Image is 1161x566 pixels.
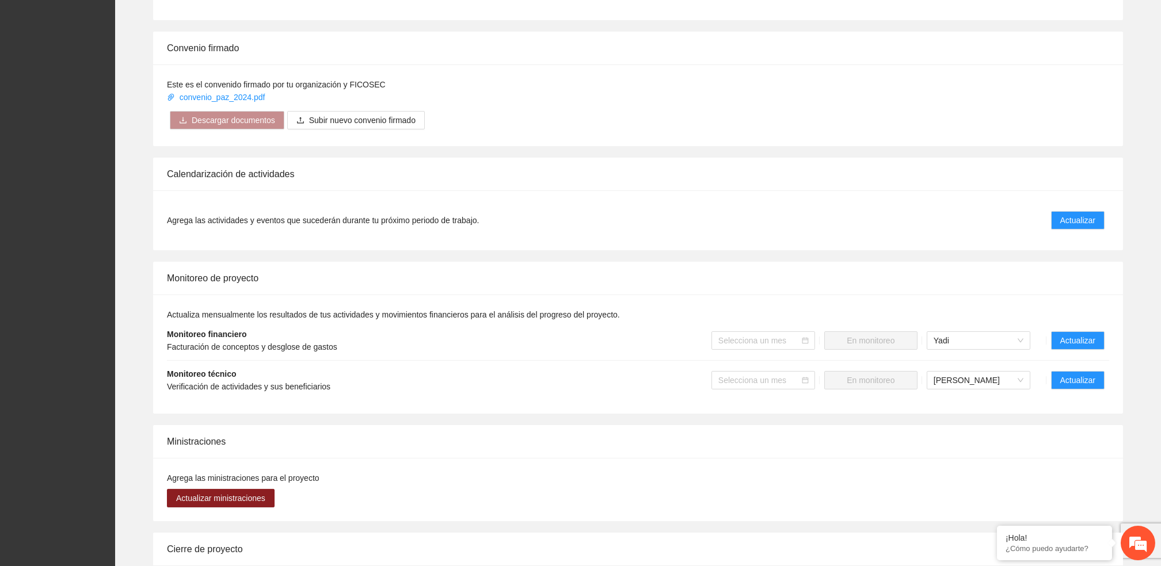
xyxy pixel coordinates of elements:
span: upload [296,116,304,125]
div: Minimizar ventana de chat en vivo [189,6,216,33]
span: Este es el convenido firmado por tu organización y FICOSEC [167,80,386,89]
span: Actualiza mensualmente los resultados de tus actividades y movimientos financieros para el anális... [167,310,620,319]
span: Cassandra [934,372,1023,389]
span: Agrega las actividades y eventos que sucederán durante tu próximo periodo de trabajo. [167,214,479,227]
button: Actualizar [1051,331,1105,350]
span: download [179,116,187,125]
button: Actualizar [1051,211,1105,230]
button: downloadDescargar documentos [170,111,284,129]
div: ¡Hola! [1006,533,1103,542]
div: Chatee con nosotros ahora [60,59,193,74]
span: calendar [802,337,809,344]
button: Actualizar ministraciones [167,489,275,507]
div: Convenio firmado [167,32,1109,64]
span: Descargar documentos [192,114,275,127]
span: calendar [802,377,809,384]
button: uploadSubir nuevo convenio firmado [287,111,425,129]
span: Facturación de conceptos y desglose de gastos [167,342,337,351]
p: ¿Cómo puedo ayudarte? [1006,544,1103,553]
textarea: Escriba su mensaje y pulse “Intro” [6,314,219,354]
span: uploadSubir nuevo convenio firmado [287,116,425,125]
span: Estamos en línea. [67,154,159,270]
a: convenio_paz_2024.pdf [167,93,267,102]
div: Calendarización de actividades [167,158,1109,190]
span: Actualizar [1060,374,1095,387]
strong: Monitoreo técnico [167,369,237,378]
span: Subir nuevo convenio firmado [309,114,416,127]
span: Actualizar ministraciones [176,492,265,504]
span: paper-clip [167,93,175,101]
span: Yadi [934,332,1023,349]
div: Cierre de proyecto [167,533,1109,565]
div: Ministraciones [167,425,1109,458]
span: Actualizar [1060,214,1095,227]
span: Agrega las ministraciones para el proyecto [167,473,319,483]
strong: Monitoreo financiero [167,330,246,339]
span: Verificación de actividades y sus beneficiarios [167,382,330,391]
a: Actualizar ministraciones [167,494,275,503]
span: Actualizar [1060,334,1095,347]
button: Actualizar [1051,371,1105,389]
div: Monitoreo de proyecto [167,262,1109,295]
